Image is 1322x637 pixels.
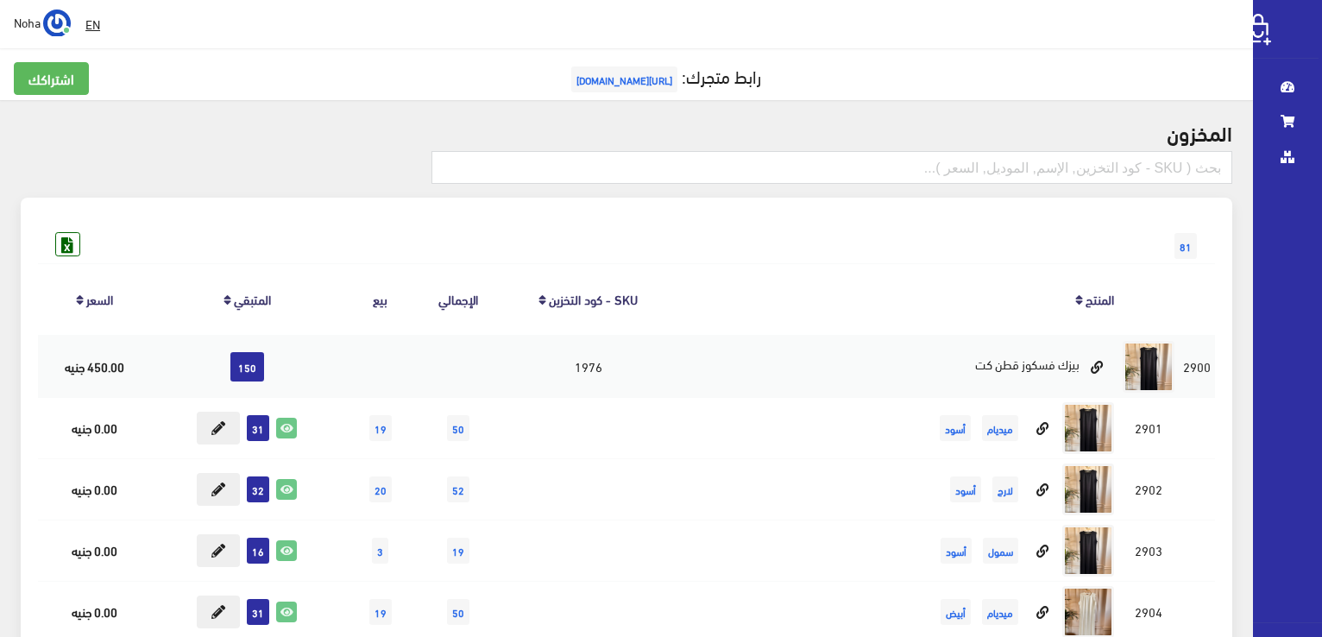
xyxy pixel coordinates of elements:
[983,538,1018,564] span: سمول
[1118,520,1179,581] td: 2903
[982,599,1018,625] span: ميديام
[1123,341,1174,393] img: byzk-fskoz-ktn-kt.jpg
[1179,336,1215,398] td: 2900
[14,11,41,33] span: Noha
[940,415,971,441] span: أسود
[14,62,89,95] a: اشتراكك
[431,151,1232,184] input: بحث ( SKU - كود التخزين, الإسم, الموديل, السعر )...
[230,352,264,382] span: 150
[1062,402,1114,454] img: byzk-fskoz-ktn-kt.jpg
[571,66,677,92] span: [URL][DOMAIN_NAME]
[369,415,392,441] span: 19
[369,599,392,625] span: 19
[1086,287,1114,311] a: المنتج
[38,397,151,458] td: 0.00 جنيه
[1062,464,1114,515] img: byzk-fskoz-ktn-kt.jpg
[247,538,269,564] span: 16
[447,538,469,564] span: 19
[14,9,71,36] a: ... Noha
[343,263,419,335] th: بيع
[369,476,392,502] span: 20
[38,458,151,520] td: 0.00 جنيه
[941,538,972,564] span: أسود
[499,336,678,398] td: 1976
[79,9,107,40] a: EN
[992,476,1018,502] span: لارج
[447,599,469,625] span: 50
[941,599,971,625] span: أبيض
[982,415,1018,441] span: ميديام
[419,263,499,335] th: اﻹجمالي
[447,415,469,441] span: 50
[1062,525,1114,577] img: byzk-fskoz-ktn-kt.jpg
[247,599,269,625] span: 31
[1118,458,1179,520] td: 2902
[1174,233,1197,259] span: 81
[38,336,151,398] td: 450.00 جنيه
[677,336,1117,398] td: بيزك فسكوز قطن كت
[85,13,100,35] u: EN
[950,476,981,502] span: أسود
[38,520,151,581] td: 0.00 جنيه
[567,60,761,91] a: رابط متجرك:[URL][DOMAIN_NAME]
[247,415,269,441] span: 31
[21,121,1232,143] h2: المخزون
[447,476,469,502] span: 52
[43,9,71,37] img: ...
[86,287,113,311] a: السعر
[247,476,269,502] span: 32
[234,287,271,311] a: المتبقي
[549,287,638,311] a: SKU - كود التخزين
[1118,397,1179,458] td: 2901
[372,538,388,564] span: 3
